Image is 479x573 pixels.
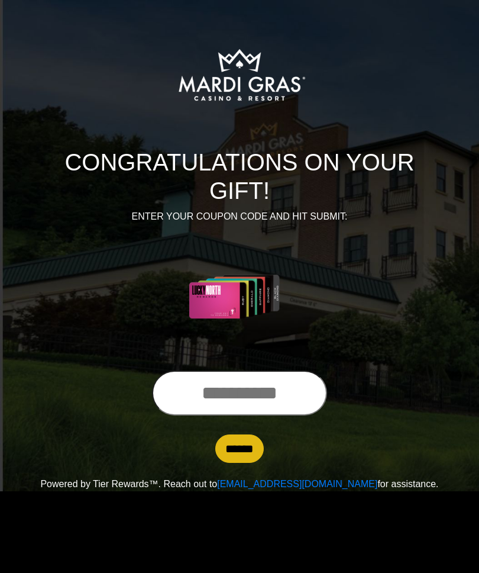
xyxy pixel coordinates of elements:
[217,479,377,489] a: [EMAIL_ADDRESS][DOMAIN_NAME]
[35,148,444,205] h1: CONGRATULATIONS ON YOUR GIFT!
[40,479,438,489] span: Powered by Tier Rewards™. Reach out to for assistance.
[161,238,319,356] img: Center Image
[134,15,345,134] img: Logo
[35,210,444,224] p: ENTER YOUR COUPON CODE AND HIT SUBMIT:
